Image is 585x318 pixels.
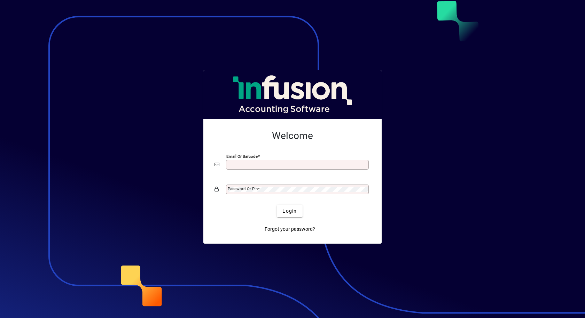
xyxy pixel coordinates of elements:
span: Login [282,207,297,215]
button: Login [277,205,302,217]
a: Forgot your password? [262,223,318,235]
span: Forgot your password? [265,226,315,233]
mat-label: Password or Pin [228,186,258,191]
h2: Welcome [214,130,370,142]
mat-label: Email or Barcode [226,154,258,159]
